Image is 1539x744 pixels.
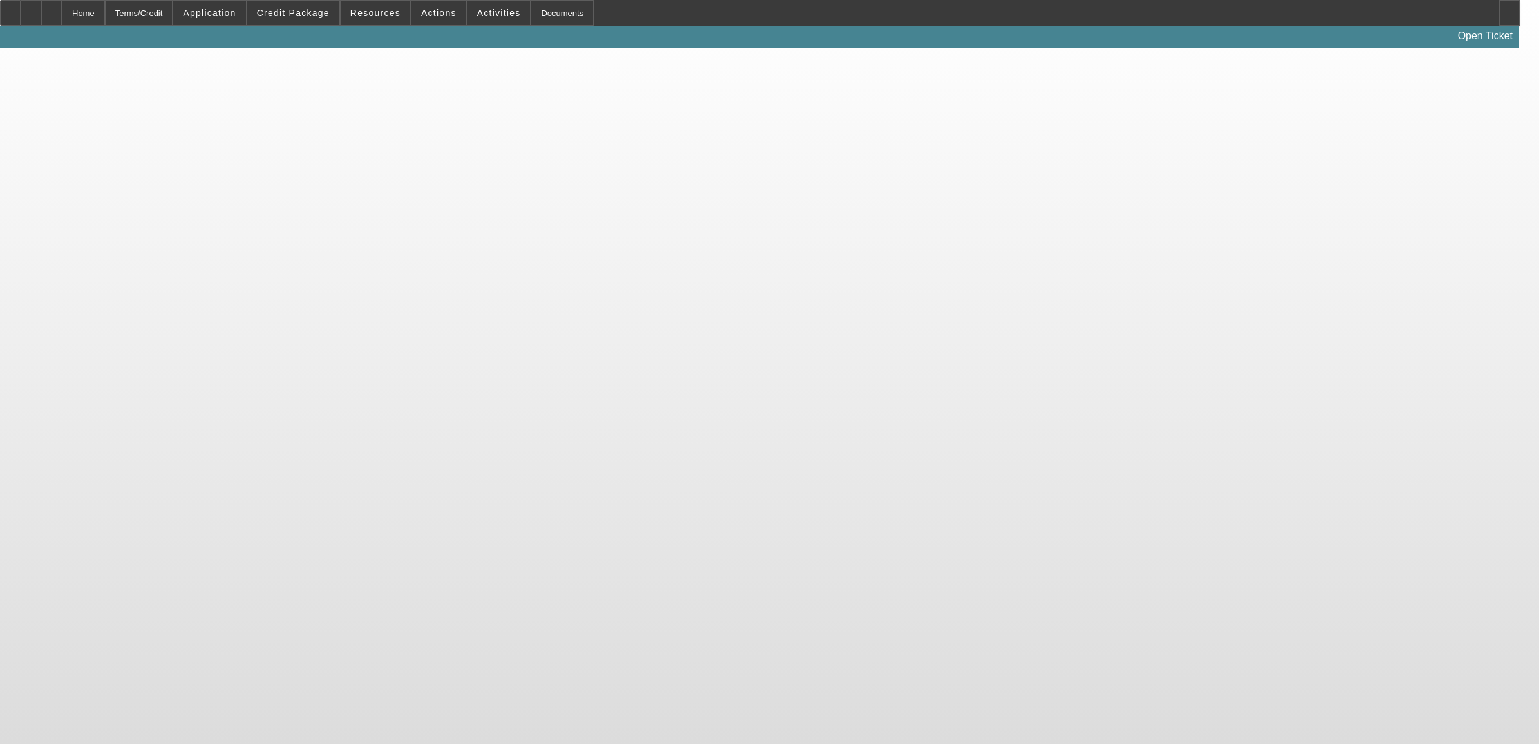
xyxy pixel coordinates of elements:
button: Application [173,1,245,25]
span: Activities [477,8,521,18]
button: Credit Package [247,1,339,25]
span: Application [183,8,236,18]
span: Actions [421,8,457,18]
a: Open Ticket [1453,25,1518,47]
button: Resources [341,1,410,25]
span: Resources [350,8,401,18]
span: Credit Package [257,8,330,18]
button: Activities [467,1,531,25]
button: Actions [411,1,466,25]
